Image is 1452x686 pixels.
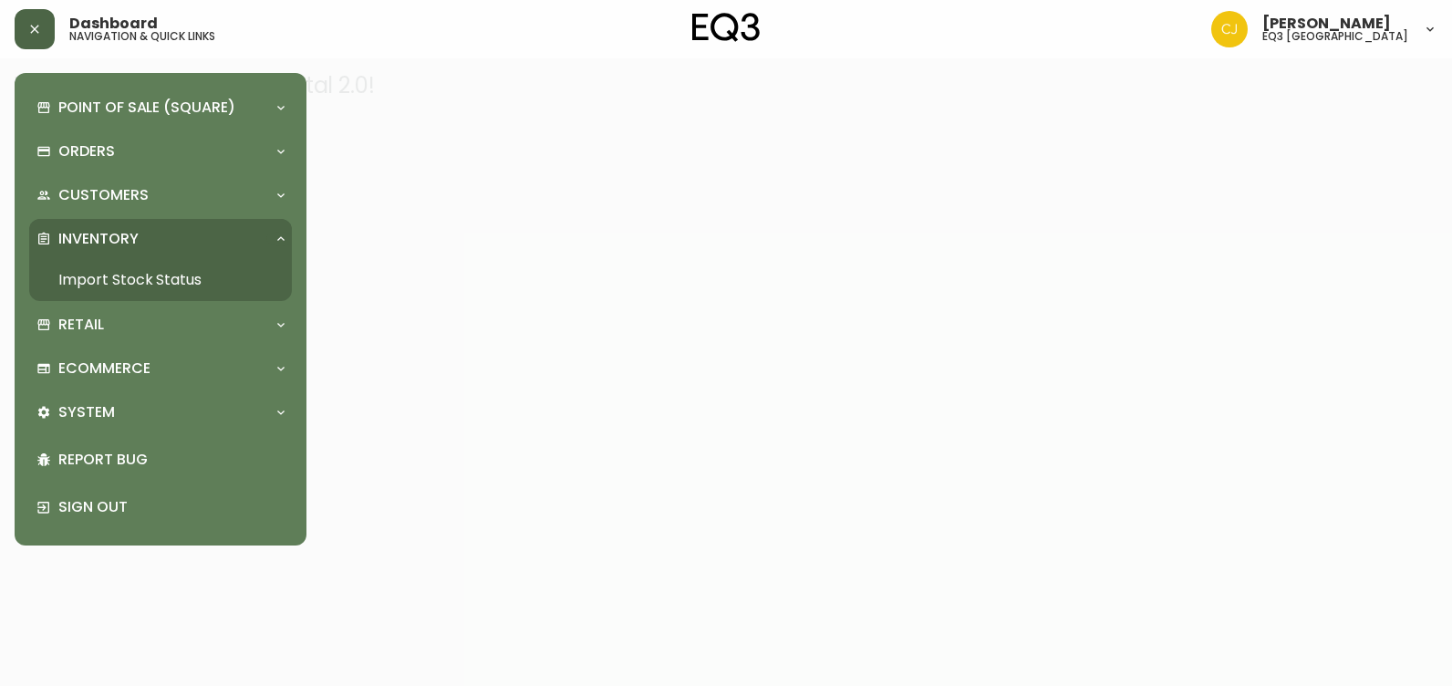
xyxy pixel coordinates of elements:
span: Dashboard [69,16,158,31]
a: Import Stock Status [29,259,292,301]
p: Retail [58,315,104,335]
p: Report Bug [58,450,285,470]
h5: eq3 [GEOGRAPHIC_DATA] [1262,31,1408,42]
p: Point of Sale (Square) [58,98,235,118]
img: logo [692,13,760,42]
p: Sign Out [58,497,285,517]
p: Inventory [58,229,139,249]
div: Orders [29,131,292,171]
div: System [29,392,292,432]
h5: navigation & quick links [69,31,215,42]
div: Report Bug [29,436,292,483]
div: Ecommerce [29,348,292,389]
div: Inventory [29,219,292,259]
p: Customers [58,185,149,205]
div: Sign Out [29,483,292,531]
p: Orders [58,141,115,161]
div: Point of Sale (Square) [29,88,292,128]
div: Retail [29,305,292,345]
p: System [58,402,115,422]
p: Ecommerce [58,359,150,379]
div: Customers [29,175,292,215]
img: 7836c8950ad67d536e8437018b5c2533 [1211,11,1248,47]
span: [PERSON_NAME] [1262,16,1391,31]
